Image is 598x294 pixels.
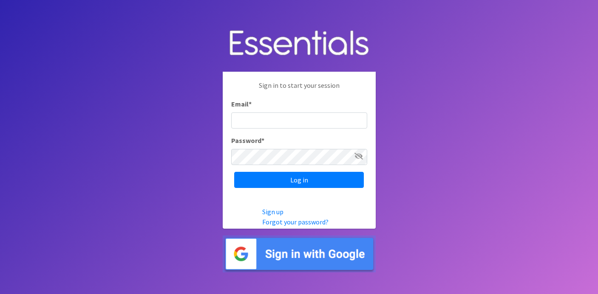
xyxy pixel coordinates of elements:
[231,80,367,99] p: Sign in to start your session
[261,136,264,145] abbr: required
[234,172,364,188] input: Log in
[231,99,252,109] label: Email
[223,22,376,65] img: Human Essentials
[223,235,376,272] img: Sign in with Google
[249,100,252,108] abbr: required
[262,207,283,216] a: Sign up
[262,218,329,226] a: Forgot your password?
[231,135,264,146] label: Password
